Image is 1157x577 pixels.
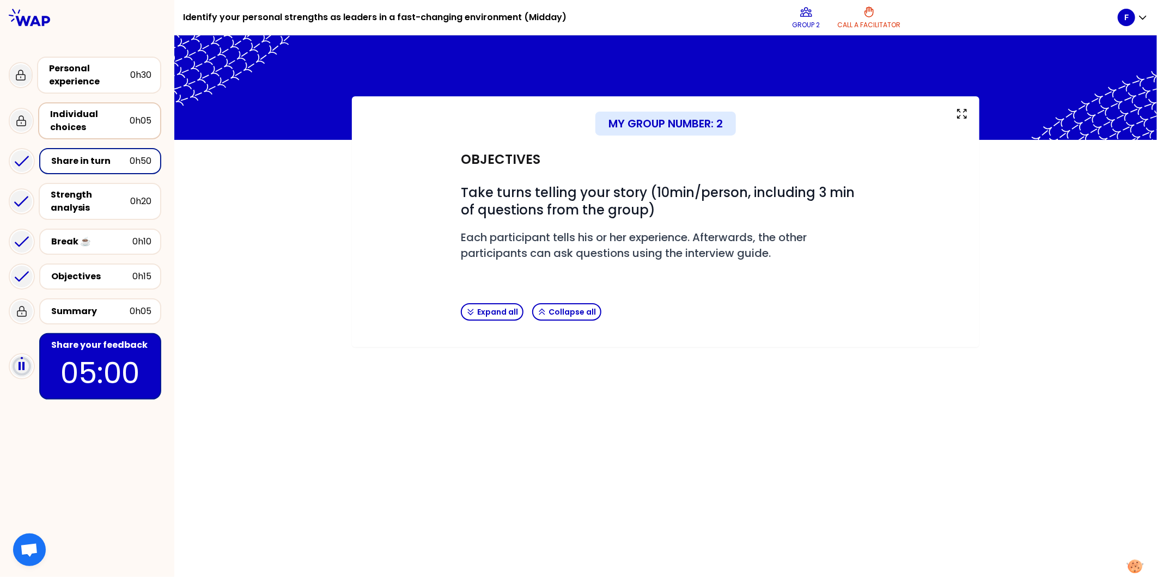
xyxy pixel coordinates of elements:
[49,352,151,394] p: 05:00
[130,195,151,208] div: 0h20
[130,155,151,168] div: 0h50
[130,114,151,127] div: 0h05
[51,270,132,283] div: Objectives
[51,155,130,168] div: Share in turn
[838,21,901,29] p: Call a facilitator
[130,69,151,82] div: 0h30
[51,235,132,248] div: Break ☕️
[788,1,825,34] button: Group 2
[49,62,130,88] div: Personal experience
[1124,12,1129,23] p: F
[532,303,601,321] button: Collapse all
[132,270,151,283] div: 0h15
[130,305,151,318] div: 0h05
[1118,9,1148,26] button: F
[461,151,540,168] h2: Objectives
[50,108,130,134] div: Individual choices
[595,112,736,136] div: My group number: 2
[13,533,46,566] div: Open chat
[51,188,130,214] div: Strength analysis
[461,183,858,219] span: Take turns telling your story (10min/person, including 3 min of questions from the group)
[833,1,905,34] button: Call a facilitator
[461,230,809,261] span: Each participant tells his or her experience. Afterwards, the other participants can ask question...
[132,235,151,248] div: 0h10
[793,21,820,29] p: Group 2
[461,303,523,321] button: Expand all
[51,339,151,352] div: Share your feedback
[51,305,130,318] div: Summary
